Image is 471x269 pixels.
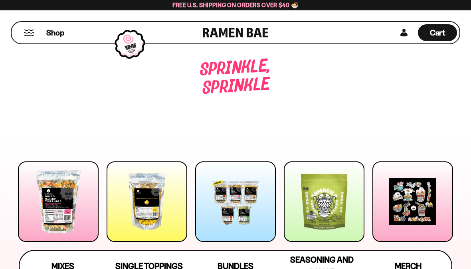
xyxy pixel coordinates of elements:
[46,24,64,41] a: Shop
[172,1,299,9] span: Free U.S. Shipping on Orders over $40 🍜
[46,27,64,38] span: Shop
[418,22,457,43] div: Cart
[430,28,445,37] span: Cart
[24,29,34,36] button: Mobile Menu Trigger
